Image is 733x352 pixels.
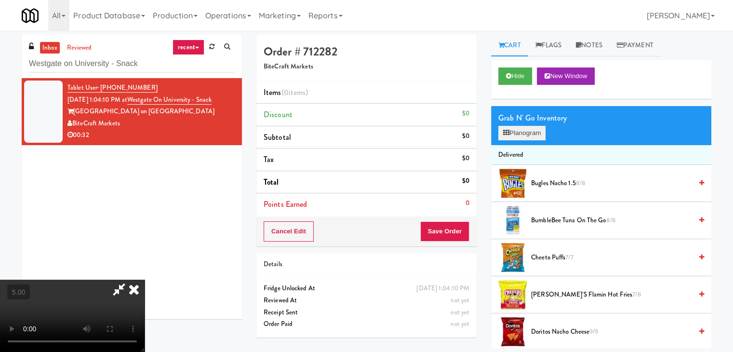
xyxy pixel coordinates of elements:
span: Tax [264,154,274,165]
div: Receipt Sent [264,307,469,319]
div: BumbleBee Tuna on the Go8/8 [527,215,704,227]
input: Search vision orders [29,55,235,73]
a: Notes [569,35,610,56]
div: $0 [462,108,469,120]
span: 7/7 [565,253,573,262]
span: Items [264,87,308,98]
div: 00:32 [67,129,235,141]
span: Points Earned [264,199,307,210]
div: [DATE] 1:04:10 PM [416,283,469,295]
div: Order Paid [264,318,469,330]
button: Planogram [498,126,546,140]
div: [PERSON_NAME]'s Flamin hot Fries7/8 [527,289,704,301]
button: Save Order [420,221,469,242]
a: Westgate on University - Snack [127,95,212,105]
div: Bugles Nacho 1.58/8 [527,177,704,190]
li: Delivered [491,145,711,165]
span: 8/8 [606,216,615,225]
span: not yet [451,308,469,317]
div: $0 [462,130,469,142]
div: Doritos Nacho Cheese9/9 [527,326,704,338]
span: Total [264,176,279,188]
a: inbox [40,42,60,54]
span: BumbleBee Tuna on the Go [531,215,692,227]
div: Reviewed At [264,295,469,307]
span: (0 ) [281,87,308,98]
span: [PERSON_NAME]'s Flamin hot Fries [531,289,692,301]
div: Cheeto Puffs7/7 [527,252,704,264]
span: Doritos Nacho Cheese [531,326,692,338]
button: Hide [498,68,532,85]
span: 7/8 [632,290,641,299]
button: Cancel Edit [264,221,314,242]
a: Flags [528,35,569,56]
a: Tablet User· [PHONE_NUMBER] [67,83,158,93]
a: Payment [610,35,661,56]
span: not yet [451,319,469,328]
li: Tablet User· [PHONE_NUMBER][DATE] 1:04:10 PM atWestgate on University - Snack[GEOGRAPHIC_DATA] on... [22,78,242,145]
span: Bugles Nacho 1.5 [531,177,692,190]
img: Micromart [22,7,39,24]
a: reviewed [65,42,94,54]
span: 9/9 [589,327,598,336]
a: Cart [491,35,528,56]
div: [GEOGRAPHIC_DATA] on [GEOGRAPHIC_DATA] [67,106,235,118]
h5: BiteCraft Markets [264,63,469,70]
span: · [PHONE_NUMBER] [97,83,158,92]
div: BiteCraft Markets [67,118,235,130]
div: $0 [462,175,469,187]
div: 0 [466,197,469,209]
div: Grab N' Go Inventory [498,111,704,125]
h4: Order # 712282 [264,45,469,58]
ng-pluralize: items [289,87,306,98]
span: Discount [264,109,293,120]
span: not yet [451,296,469,305]
div: Details [264,258,469,271]
div: $0 [462,152,469,164]
button: New Window [537,68,595,85]
span: 8/8 [576,178,586,188]
a: recent [173,40,204,55]
span: Cheeto Puffs [531,252,692,264]
span: [DATE] 1:04:10 PM at [67,95,127,104]
span: Subtotal [264,132,291,143]
div: Fridge Unlocked At [264,283,469,295]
